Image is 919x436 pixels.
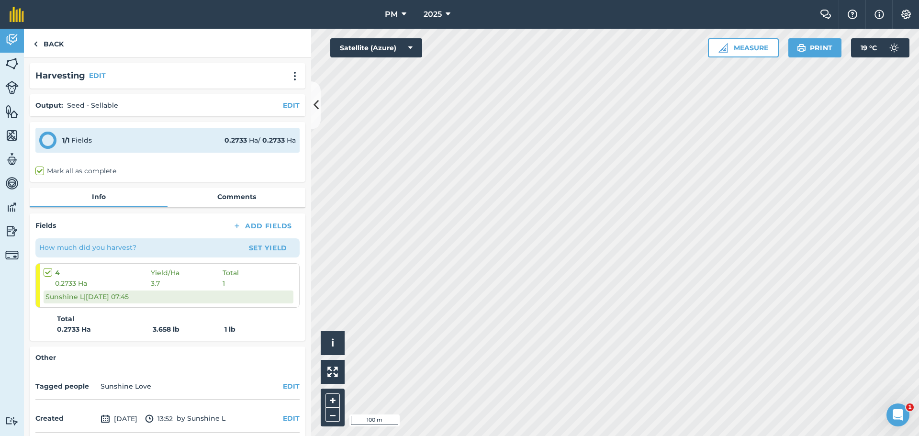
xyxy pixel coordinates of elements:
span: 3.7 [151,278,223,289]
img: Four arrows, one pointing top left, one top right, one bottom right and the last bottom left [327,367,338,377]
h2: Harvesting [35,69,85,83]
img: svg+xml;base64,PD94bWwgdmVyc2lvbj0iMS4wIiBlbmNvZGluZz0idXRmLTgiPz4KPCEtLSBHZW5lcmF0b3I6IEFkb2JlIE... [5,81,19,94]
button: – [325,408,340,422]
span: [DATE] [101,413,137,425]
strong: 0.2733 [262,136,285,145]
h4: Tagged people [35,381,97,391]
span: 1 [223,278,225,289]
img: svg+xml;base64,PD94bWwgdmVyc2lvbj0iMS4wIiBlbmNvZGluZz0idXRmLTgiPz4KPCEtLSBHZW5lcmF0b3I6IEFkb2JlIE... [885,38,904,57]
label: Mark all as complete [35,166,116,176]
img: A cog icon [900,10,912,19]
strong: 4 [55,268,151,278]
strong: 3.658 lb [153,324,224,335]
h4: Other [35,352,300,363]
p: Seed - Sellable [67,100,118,111]
div: Fields [62,135,92,145]
strong: Total [57,313,74,324]
img: svg+xml;base64,PHN2ZyB4bWxucz0iaHR0cDovL3d3dy53My5vcmcvMjAwMC9zdmciIHdpZHRoPSI5IiBoZWlnaHQ9IjI0Ii... [34,38,38,50]
li: Sunshine Love [101,381,151,391]
button: Set Yield [240,240,296,256]
img: svg+xml;base64,PD94bWwgdmVyc2lvbj0iMS4wIiBlbmNvZGluZz0idXRmLTgiPz4KPCEtLSBHZW5lcmF0b3I6IEFkb2JlIE... [101,413,110,425]
a: Comments [168,188,305,206]
a: Info [30,188,168,206]
h4: Fields [35,220,56,231]
span: PM [385,9,398,20]
div: by Sunshine L [35,405,300,433]
img: svg+xml;base64,PD94bWwgdmVyc2lvbj0iMS4wIiBlbmNvZGluZz0idXRmLTgiPz4KPCEtLSBHZW5lcmF0b3I6IEFkb2JlIE... [5,224,19,238]
strong: 0.2733 Ha [57,324,153,335]
img: svg+xml;base64,PD94bWwgdmVyc2lvbj0iMS4wIiBlbmNvZGluZz0idXRmLTgiPz4KPCEtLSBHZW5lcmF0b3I6IEFkb2JlIE... [145,413,154,425]
img: svg+xml;base64,PHN2ZyB4bWxucz0iaHR0cDovL3d3dy53My5vcmcvMjAwMC9zdmciIHdpZHRoPSI1NiIgaGVpZ2h0PSI2MC... [5,128,19,143]
img: A question mark icon [847,10,858,19]
button: EDIT [283,413,300,424]
a: Back [24,29,73,57]
h4: Output : [35,100,63,111]
h4: Created [35,413,97,424]
span: 1 [906,403,914,411]
img: Two speech bubbles overlapping with the left bubble in the forefront [820,10,831,19]
span: 19 ° C [861,38,877,57]
span: 2025 [424,9,442,20]
img: svg+xml;base64,PD94bWwgdmVyc2lvbj0iMS4wIiBlbmNvZGluZz0idXRmLTgiPz4KPCEtLSBHZW5lcmF0b3I6IEFkb2JlIE... [5,152,19,167]
img: svg+xml;base64,PHN2ZyB4bWxucz0iaHR0cDovL3d3dy53My5vcmcvMjAwMC9zdmciIHdpZHRoPSIxNyIgaGVpZ2h0PSIxNy... [874,9,884,20]
img: svg+xml;base64,PD94bWwgdmVyc2lvbj0iMS4wIiBlbmNvZGluZz0idXRmLTgiPz4KPCEtLSBHZW5lcmF0b3I6IEFkb2JlIE... [5,248,19,262]
div: Ha / Ha [224,135,296,145]
button: EDIT [283,381,300,391]
button: + [325,393,340,408]
button: Add Fields [225,219,300,233]
p: How much did you harvest? [39,242,136,253]
button: Satellite (Azure) [330,38,422,57]
button: i [321,331,345,355]
span: i [331,337,334,349]
img: svg+xml;base64,PHN2ZyB4bWxucz0iaHR0cDovL3d3dy53My5vcmcvMjAwMC9zdmciIHdpZHRoPSI1NiIgaGVpZ2h0PSI2MC... [5,56,19,71]
div: Sunshine L | [DATE] 07:45 [44,291,293,303]
button: EDIT [89,70,106,81]
img: svg+xml;base64,PHN2ZyB4bWxucz0iaHR0cDovL3d3dy53My5vcmcvMjAwMC9zdmciIHdpZHRoPSIyMCIgaGVpZ2h0PSIyNC... [289,71,301,81]
img: svg+xml;base64,PD94bWwgdmVyc2lvbj0iMS4wIiBlbmNvZGluZz0idXRmLTgiPz4KPCEtLSBHZW5lcmF0b3I6IEFkb2JlIE... [5,200,19,214]
img: svg+xml;base64,PD94bWwgdmVyc2lvbj0iMS4wIiBlbmNvZGluZz0idXRmLTgiPz4KPCEtLSBHZW5lcmF0b3I6IEFkb2JlIE... [5,33,19,47]
img: fieldmargin Logo [10,7,24,22]
span: 13:52 [145,413,173,425]
img: Ruler icon [718,43,728,53]
img: svg+xml;base64,PD94bWwgdmVyc2lvbj0iMS4wIiBlbmNvZGluZz0idXRmLTgiPz4KPCEtLSBHZW5lcmF0b3I6IEFkb2JlIE... [5,176,19,190]
strong: 1 / 1 [62,136,69,145]
img: svg+xml;base64,PHN2ZyB4bWxucz0iaHR0cDovL3d3dy53My5vcmcvMjAwMC9zdmciIHdpZHRoPSI1NiIgaGVpZ2h0PSI2MC... [5,104,19,119]
iframe: Intercom live chat [886,403,909,426]
button: Print [788,38,842,57]
span: Total [223,268,239,278]
button: Measure [708,38,779,57]
img: svg+xml;base64,PD94bWwgdmVyc2lvbj0iMS4wIiBlbmNvZGluZz0idXRmLTgiPz4KPCEtLSBHZW5lcmF0b3I6IEFkb2JlIE... [5,416,19,425]
button: 19 °C [851,38,909,57]
span: 0.2733 Ha [55,278,151,289]
button: EDIT [283,100,300,111]
img: svg+xml;base64,PHN2ZyB4bWxucz0iaHR0cDovL3d3dy53My5vcmcvMjAwMC9zdmciIHdpZHRoPSIxOSIgaGVpZ2h0PSIyNC... [797,42,806,54]
span: Yield / Ha [151,268,223,278]
strong: 0.2733 [224,136,247,145]
strong: 1 lb [224,325,235,334]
